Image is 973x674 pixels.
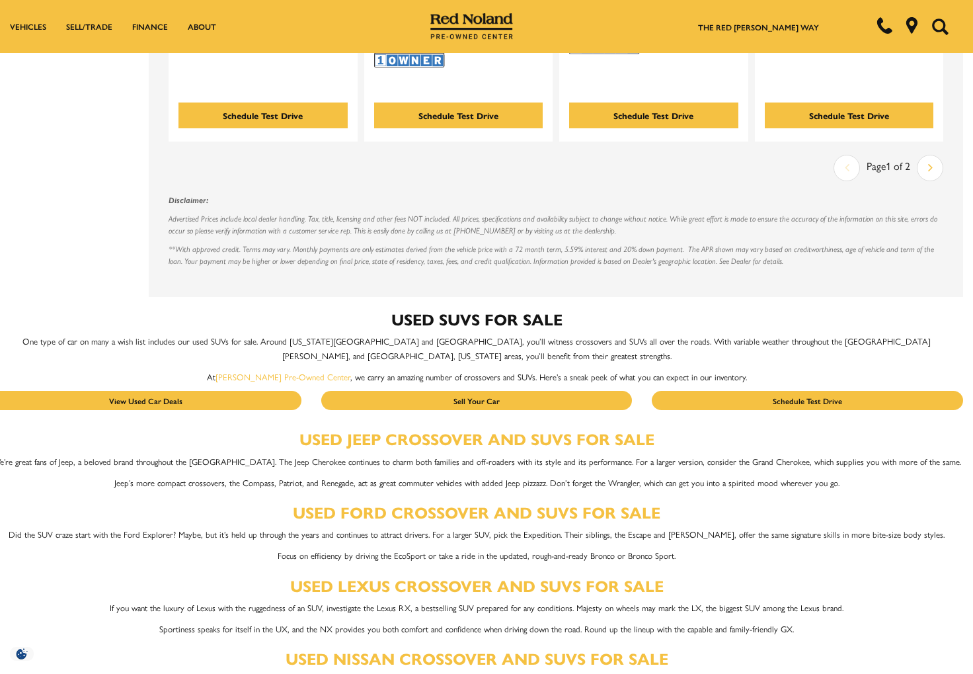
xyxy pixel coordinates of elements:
[391,308,563,330] strong: Used SUVs for Sale
[290,574,664,597] a: Used Lexus Crossover and SUVs for Sale
[299,427,654,450] a: Used Jeep Crossover and SUVs for Sale
[927,1,953,52] button: Open the search field
[293,501,660,523] a: Used Ford Crossover and SUVs for Sale
[765,103,934,128] div: Schedule Test Drive - Used 2024 INEOS Grenadier Trialmaster Edition With Navigation & 4WD
[215,370,350,383] a: [PERSON_NAME] Pre-Owned Center
[652,391,963,410] a: Schedule Test Drive
[374,103,543,128] div: Schedule Test Drive - Used 2024 Jeep Wrangler Rubicon 392 With Navigation & 4WD
[7,647,37,661] img: Opt-Out Icon
[698,21,819,33] a: The Red [PERSON_NAME] Way
[569,103,738,128] div: Schedule Test Drive - Used 2024 Toyota Sequoia TRD Pro With Navigation & 4WD
[860,155,917,181] div: Page 1 of 2
[169,213,943,237] p: Advertised Prices include local dealer handling. Tax, title, licensing and other fees NOT include...
[418,109,498,122] div: Schedule Test Drive
[178,103,348,128] div: Schedule Test Drive - Used 2024 INEOS Grenadier Wagon With Navigation & 4WD
[430,13,514,40] img: Red Noland Pre-Owned
[169,243,943,267] p: **With approved credit. Terms may vary. Monthly payments are only estimates derived from the vehi...
[7,647,37,661] section: Click to Open Cookie Consent Modal
[613,109,693,122] div: Schedule Test Drive
[169,195,208,205] strong: Disclaimer:
[430,18,514,31] a: Red Noland Pre-Owned
[918,157,943,179] a: next page
[286,647,668,669] a: Used Nissan Crossover and SUVs for Sale
[223,109,303,122] div: Schedule Test Drive
[809,109,889,122] div: Schedule Test Drive
[321,391,633,410] a: Sell Your Car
